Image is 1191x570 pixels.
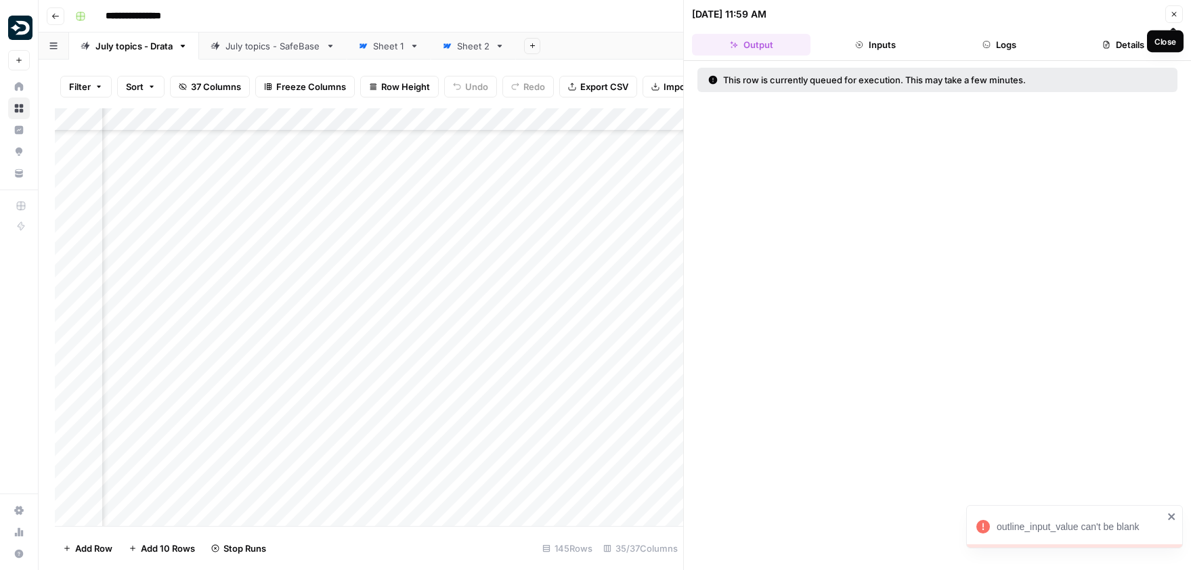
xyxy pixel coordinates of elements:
[664,80,712,93] span: Import CSV
[692,34,810,56] button: Output
[708,73,1096,87] div: This row is currently queued for execution. This may take a few minutes.
[8,16,33,40] img: Drata Logo
[940,34,1059,56] button: Logs
[523,80,545,93] span: Redo
[431,32,516,60] a: Sheet 2
[75,542,112,555] span: Add Row
[444,76,497,97] button: Undo
[8,162,30,184] a: Your Data
[199,32,347,60] a: July topics - SafeBase
[457,39,490,53] div: Sheet 2
[1167,511,1177,522] button: close
[60,76,112,97] button: Filter
[580,80,628,93] span: Export CSV
[1064,34,1183,56] button: Details
[203,538,274,559] button: Stop Runs
[191,80,241,93] span: 37 Columns
[121,538,203,559] button: Add 10 Rows
[117,76,165,97] button: Sort
[55,538,121,559] button: Add Row
[8,76,30,97] a: Home
[816,34,934,56] button: Inputs
[8,97,30,119] a: Browse
[8,500,30,521] a: Settings
[8,141,30,162] a: Opportunities
[559,76,637,97] button: Export CSV
[170,76,250,97] button: 37 Columns
[360,76,439,97] button: Row Height
[643,76,721,97] button: Import CSV
[69,80,91,93] span: Filter
[381,80,430,93] span: Row Height
[347,32,431,60] a: Sheet 1
[8,11,30,45] button: Workspace: Drata
[8,119,30,141] a: Insights
[692,7,766,21] div: [DATE] 11:59 AM
[8,521,30,543] a: Usage
[255,76,355,97] button: Freeze Columns
[598,538,683,559] div: 35/37 Columns
[223,542,266,555] span: Stop Runs
[141,542,195,555] span: Add 10 Rows
[69,32,199,60] a: July topics - Drata
[373,39,404,53] div: Sheet 1
[276,80,346,93] span: Freeze Columns
[126,80,144,93] span: Sort
[465,80,488,93] span: Undo
[95,39,173,53] div: July topics - Drata
[537,538,598,559] div: 145 Rows
[225,39,320,53] div: July topics - SafeBase
[997,520,1163,533] div: outline_input_value can't be blank
[502,76,554,97] button: Redo
[8,543,30,565] button: Help + Support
